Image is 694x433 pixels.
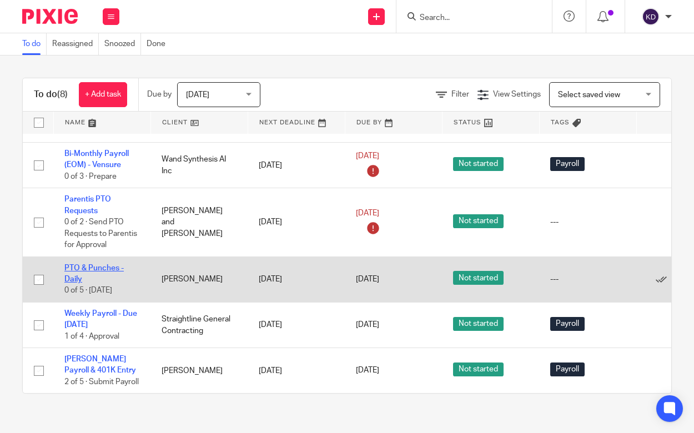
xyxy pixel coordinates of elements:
[64,195,111,214] a: Parentis PTO Requests
[22,33,47,55] a: To do
[248,143,345,188] td: [DATE]
[22,9,78,24] img: Pixie
[147,33,171,55] a: Done
[356,209,379,217] span: [DATE]
[550,362,585,376] span: Payroll
[64,287,112,295] span: 0 of 5 · [DATE]
[550,274,625,285] div: ---
[150,302,248,348] td: Straightline General Contracting
[64,218,137,249] span: 0 of 2 · Send PTO Requests to Parentis for Approval
[248,188,345,256] td: [DATE]
[147,89,172,100] p: Due by
[150,188,248,256] td: [PERSON_NAME] and [PERSON_NAME]
[64,333,119,340] span: 1 of 4 · Approval
[642,8,660,26] img: svg%3E
[64,264,124,283] a: PTO & Punches - Daily
[453,362,504,376] span: Not started
[64,173,117,180] span: 0 of 3 · Prepare
[419,13,519,23] input: Search
[150,348,248,394] td: [PERSON_NAME]
[453,317,504,331] span: Not started
[104,33,141,55] a: Snoozed
[64,355,136,374] a: [PERSON_NAME] Payroll & 401K Entry
[248,256,345,302] td: [DATE]
[453,214,504,228] span: Not started
[656,274,672,285] a: Mark as done
[79,82,127,107] a: + Add task
[451,90,469,98] span: Filter
[186,91,209,99] span: [DATE]
[558,91,620,99] span: Select saved view
[453,271,504,285] span: Not started
[248,348,345,394] td: [DATE]
[64,378,139,386] span: 2 of 5 · Submit Payroll
[493,90,541,98] span: View Settings
[34,89,68,100] h1: To do
[64,310,137,329] a: Weekly Payroll - Due [DATE]
[150,143,248,188] td: Wand Synthesis AI Inc
[356,153,379,160] span: [DATE]
[248,302,345,348] td: [DATE]
[551,119,570,125] span: Tags
[64,150,129,169] a: Bi-Monthly Payroll (EOM) - Vensure
[356,367,379,375] span: [DATE]
[453,157,504,171] span: Not started
[150,256,248,302] td: [PERSON_NAME]
[550,157,585,171] span: Payroll
[550,317,585,331] span: Payroll
[550,216,625,228] div: ---
[356,275,379,283] span: [DATE]
[52,33,99,55] a: Reassigned
[356,321,379,329] span: [DATE]
[57,90,68,99] span: (8)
